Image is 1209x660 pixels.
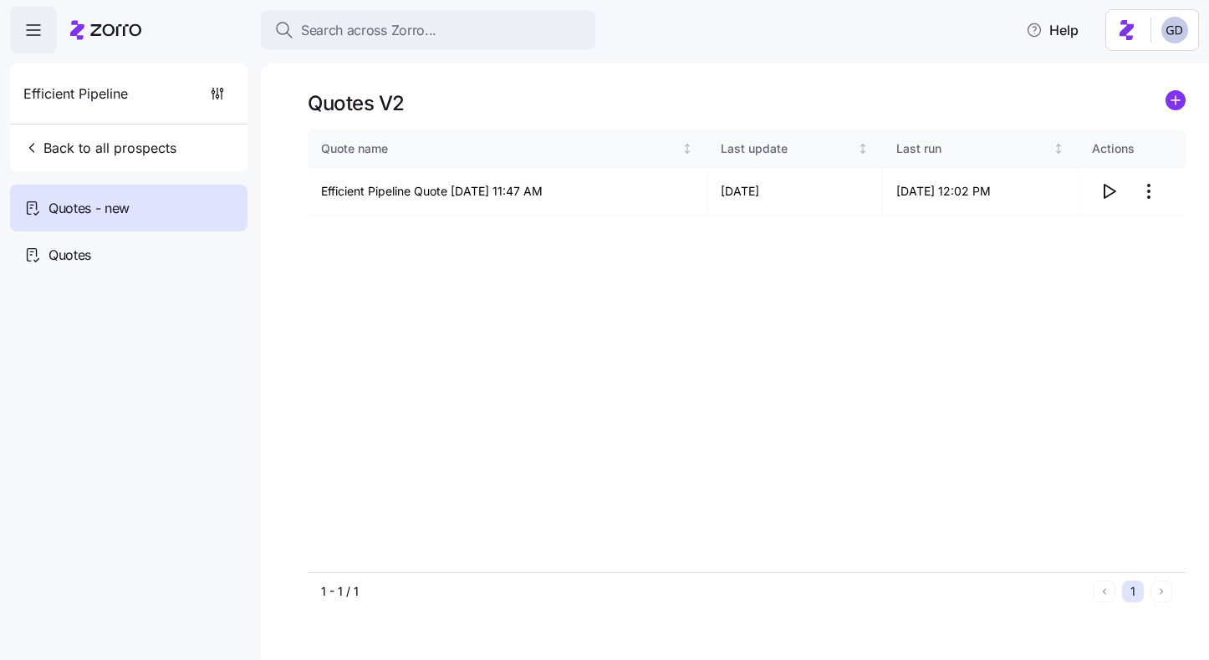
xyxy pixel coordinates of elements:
button: Next page [1150,581,1172,602]
a: Quotes [10,231,247,278]
div: Actions [1092,140,1172,158]
span: Help [1026,20,1079,40]
img: 68a7f73c8a3f673b81c40441e24bb121 [1161,17,1188,43]
div: 1 - 1 / 1 [321,583,1087,600]
th: Last updateNot sorted [707,129,882,168]
span: Search across Zorro... [301,20,436,41]
a: Quotes - new [10,185,247,231]
div: Quote name [321,140,679,158]
td: Efficient Pipeline Quote [DATE] 11:47 AM [308,168,707,216]
button: Help [1013,13,1092,47]
th: Last runNot sorted [883,129,1079,168]
button: Previous page [1094,581,1115,602]
span: Back to all prospects [23,138,176,158]
div: Not sorted [1053,143,1064,155]
span: Quotes - new [48,198,130,219]
td: [DATE] 12:02 PM [883,168,1079,216]
button: Back to all prospects [17,131,183,165]
div: Last run [896,140,1050,158]
td: [DATE] [707,168,882,216]
span: Efficient Pipeline [23,84,128,104]
h1: Quotes V2 [308,90,405,116]
div: Last update [721,140,854,158]
button: 1 [1122,581,1144,602]
div: Not sorted [681,143,693,155]
button: Search across Zorro... [261,10,595,50]
th: Quote nameNot sorted [308,129,707,168]
svg: add icon [1166,90,1186,110]
a: add icon [1166,90,1186,116]
div: Not sorted [857,143,869,155]
span: Quotes [48,245,91,266]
